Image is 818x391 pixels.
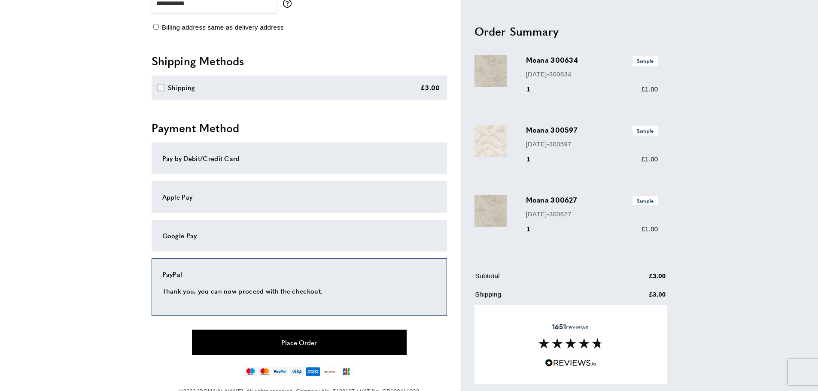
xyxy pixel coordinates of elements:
[633,126,658,135] span: Sample
[153,24,159,30] input: Billing address same as delivery address
[475,270,606,287] td: Subtotal
[526,69,658,79] p: [DATE]-300634
[475,289,606,306] td: Shipping
[474,125,507,157] img: Moana 300597
[526,195,658,205] h3: Moana 300627
[162,286,436,296] p: Thank you, you can now proceed with the checkout.
[306,367,321,376] img: american-express
[607,270,666,287] td: £3.00
[162,269,436,279] div: PayPal
[538,338,603,349] img: Reviews section
[258,367,271,376] img: mastercard
[526,84,543,94] div: 1
[420,82,440,93] div: £3.00
[526,125,658,135] h3: Moana 300597
[607,289,666,306] td: £3.00
[641,85,658,93] span: £1.00
[152,120,447,136] h2: Payment Method
[474,23,667,39] h2: Order Summary
[552,322,589,331] span: reviews
[641,225,658,232] span: £1.00
[633,56,658,65] span: Sample
[526,224,543,234] div: 1
[526,154,543,164] div: 1
[641,155,658,163] span: £1.00
[162,230,436,241] div: Google Pay
[289,367,304,376] img: visa
[168,82,195,93] div: Shipping
[545,359,596,367] img: Reviews.io 5 stars
[526,209,658,219] p: [DATE]-300627
[322,367,337,376] img: discover
[162,153,436,164] div: Pay by Debit/Credit Card
[339,367,354,376] img: jcb
[526,139,658,149] p: [DATE]-300597
[162,192,436,202] div: Apple Pay
[162,24,284,31] span: Billing address same as delivery address
[474,55,507,87] img: Moana 300634
[552,321,566,331] strong: 1651
[526,55,658,65] h3: Moana 300634
[474,195,507,227] img: Moana 300627
[192,330,407,355] button: Place Order
[273,367,288,376] img: paypal
[633,196,658,205] span: Sample
[244,367,257,376] img: maestro
[152,53,447,69] h2: Shipping Methods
